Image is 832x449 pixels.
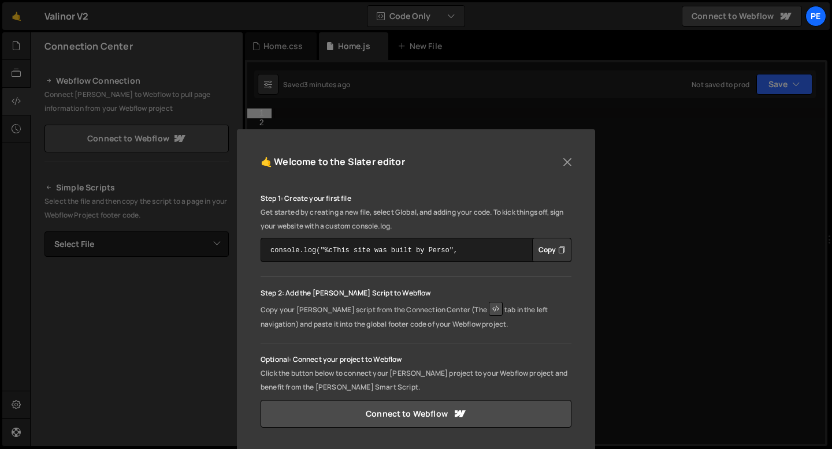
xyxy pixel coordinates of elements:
[532,238,571,262] div: Button group with nested dropdown
[805,6,826,27] a: Pe
[261,238,571,262] textarea: console.log("%cThis site was built by Perso", "background:blue;color:#fff;padding: 8px;");
[532,238,571,262] button: Copy
[261,353,571,366] p: Optional: Connect your project to Webflow
[261,192,571,205] p: Step 1: Create your first file
[261,205,571,233] p: Get started by creating a new file, select Global, and adding your code. To kick things off, sign...
[261,300,571,331] p: Copy your [PERSON_NAME] script from the Connection Center (The tab in the left navigation) and pa...
[261,366,571,394] p: Click the button below to connect your [PERSON_NAME] project to your Webflow project and benefit ...
[261,286,571,300] p: Step 2: Add the [PERSON_NAME] Script to Webflow
[261,153,405,171] h5: 🤙 Welcome to the Slater editor
[261,400,571,428] a: Connect to Webflow
[559,154,576,171] button: Close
